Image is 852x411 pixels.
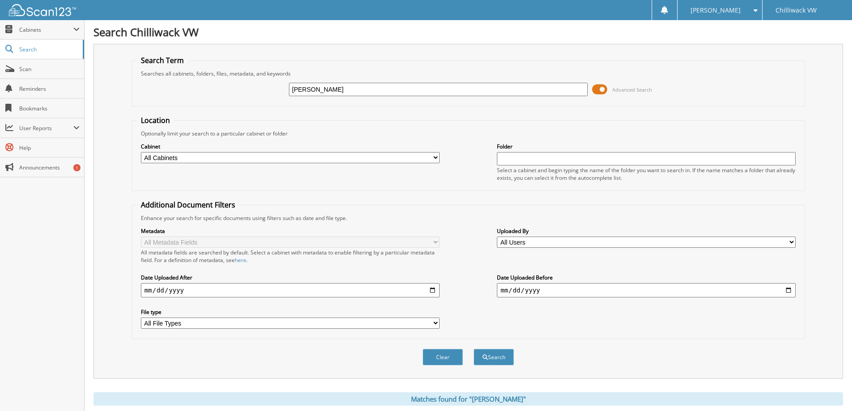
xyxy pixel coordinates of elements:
[19,26,73,34] span: Cabinets
[93,392,843,406] div: Matches found for "[PERSON_NAME]"
[776,8,817,13] span: Chilliwack VW
[19,46,78,53] span: Search
[497,283,796,297] input: end
[136,55,188,65] legend: Search Term
[19,85,80,93] span: Reminders
[19,144,80,152] span: Help
[141,283,440,297] input: start
[141,308,440,316] label: File type
[136,70,800,77] div: Searches all cabinets, folders, files, metadata, and keywords
[19,65,80,73] span: Scan
[141,249,440,264] div: All metadata fields are searched by default. Select a cabinet with metadata to enable filtering b...
[691,8,741,13] span: [PERSON_NAME]
[497,227,796,235] label: Uploaded By
[423,349,463,365] button: Clear
[141,143,440,150] label: Cabinet
[136,200,240,210] legend: Additional Document Filters
[497,274,796,281] label: Date Uploaded Before
[141,274,440,281] label: Date Uploaded After
[73,164,81,171] div: 1
[9,4,76,16] img: scan123-logo-white.svg
[141,227,440,235] label: Metadata
[497,166,796,182] div: Select a cabinet and begin typing the name of the folder you want to search in. If the name match...
[93,25,843,39] h1: Search Chilliwack VW
[19,124,73,132] span: User Reports
[19,164,80,171] span: Announcements
[136,115,174,125] legend: Location
[136,214,800,222] div: Enhance your search for specific documents using filters such as date and file type.
[474,349,514,365] button: Search
[497,143,796,150] label: Folder
[19,105,80,112] span: Bookmarks
[612,86,652,93] span: Advanced Search
[136,130,800,137] div: Optionally limit your search to a particular cabinet or folder
[235,256,246,264] a: here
